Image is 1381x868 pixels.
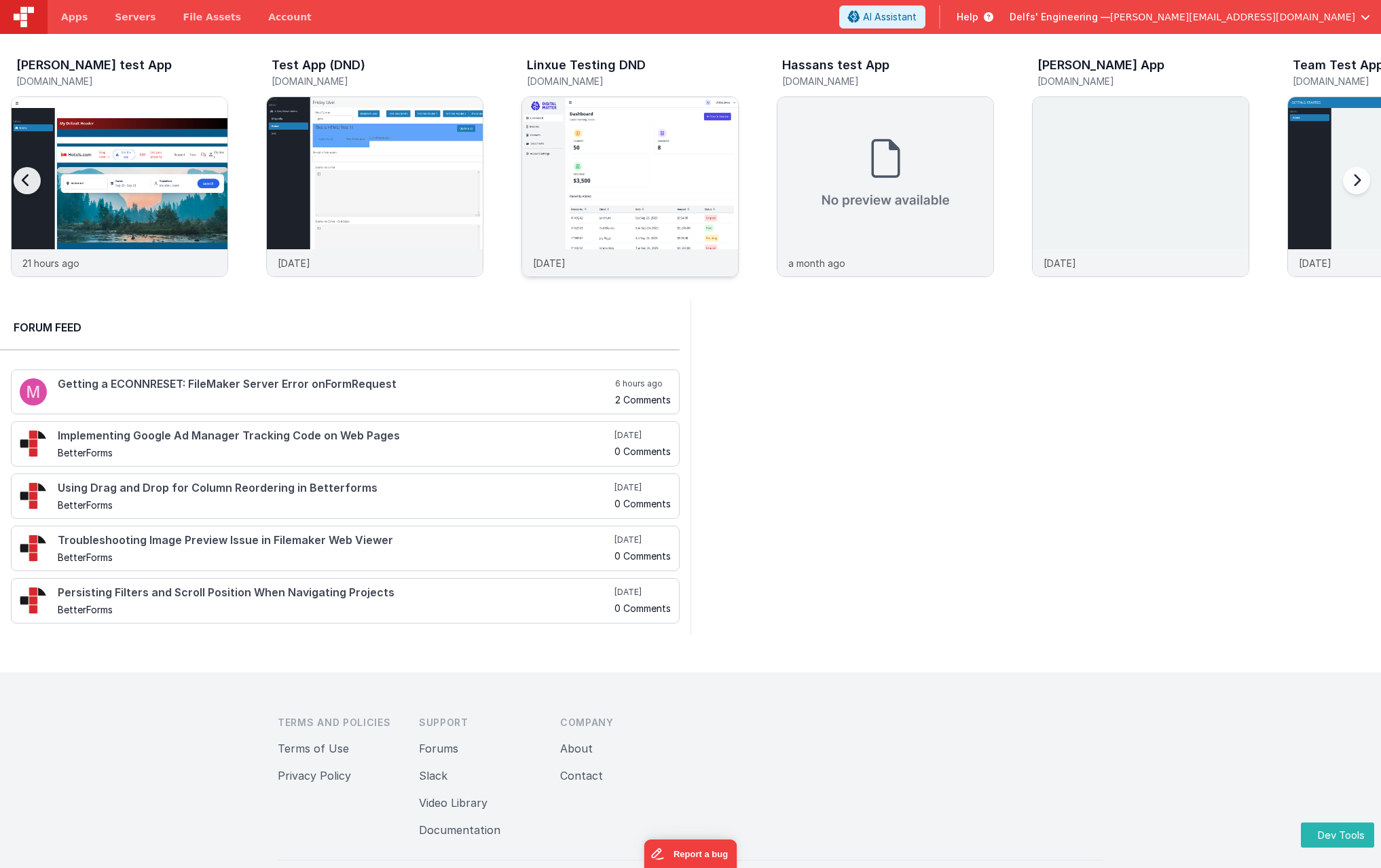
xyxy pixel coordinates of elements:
h5: [DATE] [614,535,671,545]
h5: 0 Comments [614,499,671,509]
h2: Forum Feed [14,319,666,336]
h5: 0 Comments [614,551,671,561]
button: Forums [419,740,458,757]
iframe: Marker.io feedback button [644,839,737,868]
a: Persisting Filters and Scroll Position When Navigating Projects BetterForms [DATE] 0 Comments [11,578,680,623]
span: [PERSON_NAME][EMAIL_ADDRESS][DOMAIN_NAME] [1110,10,1355,24]
h5: [DATE] [614,430,671,441]
img: 295_2.png [20,482,47,509]
h5: [DATE] [614,587,671,598]
h4: Getting a ECONNRESET: FileMaker Server Error onFormRequest [58,378,612,391]
img: 295_2.png [20,535,47,562]
h3: Support [419,716,538,729]
h3: Hassans test App [782,58,889,72]
button: Contact [560,767,603,784]
button: Dev Tools [1301,822,1374,848]
p: [DATE] [1299,256,1331,270]
button: Delfs' Engineering — [PERSON_NAME][EMAIL_ADDRESS][DOMAIN_NAME] [1010,10,1370,24]
a: Using Drag and Drop for Column Reordering in Betterforms BetterForms [DATE] 0 Comments [11,473,680,519]
h4: Persisting Filters and Scroll Position When Navigating Projects [58,587,612,599]
h3: Terms and Policies [278,716,397,729]
h3: [PERSON_NAME] App [1037,58,1164,72]
button: Documentation [419,822,500,838]
button: Video Library [419,795,487,811]
span: AI Assistant [863,10,917,24]
p: [DATE] [278,256,310,270]
h4: Using Drag and Drop for Column Reordering in Betterforms [58,482,612,494]
h5: [DOMAIN_NAME] [16,76,228,86]
p: a month ago [788,256,845,270]
a: Slack [419,769,447,782]
button: AI Assistant [839,5,925,29]
img: 100.png [20,378,47,405]
a: Getting a ECONNRESET: FileMaker Server Error onFormRequest 6 hours ago 2 Comments [11,369,680,414]
h5: 0 Comments [614,446,671,456]
p: [DATE] [533,256,566,270]
span: File Assets [183,10,242,24]
h5: 2 Comments [615,395,671,405]
a: Privacy Policy [278,769,351,782]
h5: BetterForms [58,552,612,562]
h5: [DOMAIN_NAME] [782,76,994,86]
img: 295_2.png [20,587,47,614]
h3: [PERSON_NAME] test App [16,58,172,72]
button: About [560,740,593,757]
h3: Test App (DND) [272,58,365,72]
span: Delfs' Engineering — [1010,10,1110,24]
h5: BetterForms [58,604,612,615]
img: 295_2.png [20,430,47,457]
h5: 6 hours ago [615,378,671,389]
span: Apps [61,10,88,24]
span: Help [957,10,978,24]
a: Implementing Google Ad Manager Tracking Code on Web Pages BetterForms [DATE] 0 Comments [11,421,680,467]
h4: Implementing Google Ad Manager Tracking Code on Web Pages [58,430,612,442]
span: Servers [115,10,155,24]
a: Terms of Use [278,742,349,755]
h5: [DATE] [614,482,671,493]
h3: Company [560,716,680,729]
h5: [DOMAIN_NAME] [527,76,739,86]
button: Slack [419,767,447,784]
a: Troubleshooting Image Preview Issue in Filemaker Web Viewer BetterForms [DATE] 0 Comments [11,526,680,571]
h5: 0 Comments [614,603,671,613]
a: About [560,742,593,755]
h5: [DOMAIN_NAME] [272,76,483,86]
p: [DATE] [1044,256,1076,270]
h5: BetterForms [58,448,612,458]
h4: Troubleshooting Image Preview Issue in Filemaker Web Viewer [58,535,612,547]
h5: [DOMAIN_NAME] [1037,76,1249,86]
h3: Linxue Testing DND [527,58,646,72]
h5: BetterForms [58,500,612,510]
